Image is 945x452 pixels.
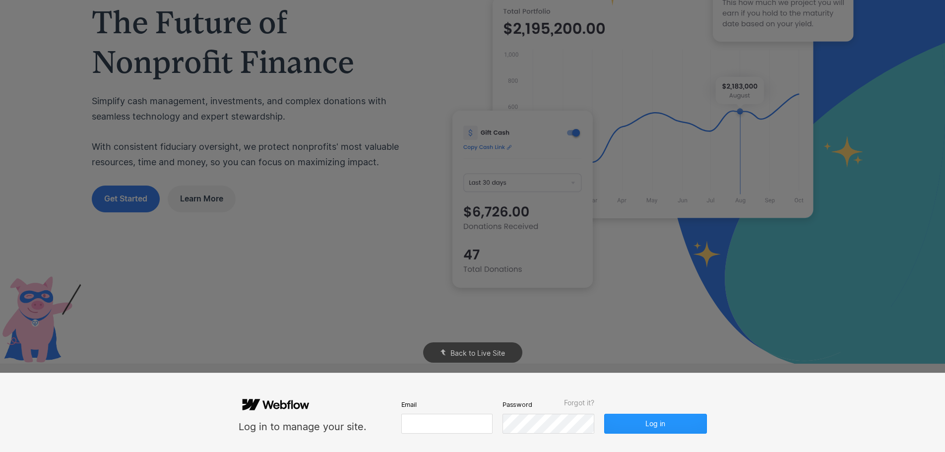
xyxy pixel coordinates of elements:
[450,349,505,357] span: Back to Live Site
[503,400,532,409] span: Password
[564,399,594,407] span: Forgot it?
[401,400,417,409] span: Email
[604,414,706,434] button: Log in
[239,420,367,434] div: Log in to manage your site.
